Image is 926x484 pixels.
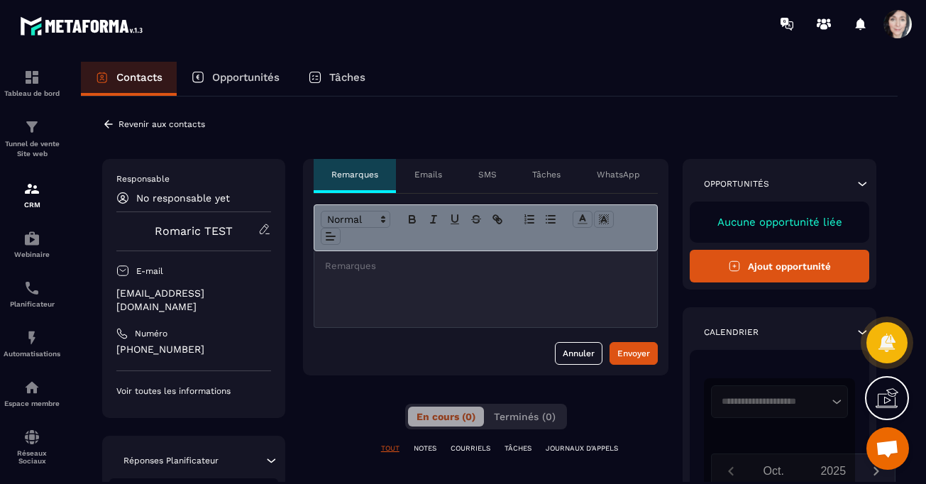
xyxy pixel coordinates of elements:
p: TÂCHES [505,444,531,453]
p: Remarques [331,169,378,180]
p: Tunnel de vente Site web [4,139,60,159]
a: formationformationCRM [4,170,60,219]
p: Espace membre [4,400,60,407]
button: Terminés (0) [485,407,564,427]
img: social-network [23,429,40,446]
p: Tâches [532,169,561,180]
button: Annuler [555,342,602,365]
p: Réseaux Sociaux [4,449,60,465]
img: formation [23,69,40,86]
img: formation [23,119,40,136]
img: automations [23,230,40,247]
a: automationsautomationsEspace membre [4,368,60,418]
p: [PHONE_NUMBER] [116,343,271,356]
p: Revenir aux contacts [118,119,205,129]
p: CRM [4,201,60,209]
button: Envoyer [610,342,658,365]
p: NOTES [414,444,436,453]
p: WhatsApp [597,169,640,180]
img: scheduler [23,280,40,297]
p: No responsable yet [136,192,230,204]
p: [EMAIL_ADDRESS][DOMAIN_NAME] [116,287,271,314]
a: Contacts [81,62,177,96]
a: Opportunités [177,62,294,96]
p: Aucune opportunité liée [704,216,855,229]
a: schedulerschedulerPlanificateur [4,269,60,319]
button: Ajout opportunité [690,250,869,282]
p: Tâches [329,71,365,84]
img: logo [20,13,148,39]
p: Opportunités [704,178,769,189]
img: automations [23,379,40,396]
p: Responsable [116,173,271,185]
p: Voir toutes les informations [116,385,271,397]
p: SMS [478,169,497,180]
a: formationformationTableau de bord [4,58,60,108]
span: En cours (0) [417,411,475,422]
div: Ouvrir le chat [866,427,909,470]
img: automations [23,329,40,346]
p: Tableau de bord [4,89,60,97]
p: JOURNAUX D'APPELS [546,444,618,453]
img: formation [23,180,40,197]
a: formationformationTunnel de vente Site web [4,108,60,170]
p: COURRIELS [451,444,490,453]
button: En cours (0) [408,407,484,427]
a: social-networksocial-networkRéseaux Sociaux [4,418,60,475]
p: E-mail [136,265,163,277]
p: Contacts [116,71,162,84]
p: Calendrier [704,326,759,338]
span: Terminés (0) [494,411,556,422]
p: TOUT [381,444,399,453]
p: Emails [414,169,442,180]
p: Réponses Planificateur [123,455,219,466]
a: Romaric TEST [155,224,233,238]
p: Planificateur [4,300,60,308]
div: Envoyer [617,346,650,361]
a: Tâches [294,62,380,96]
a: automationsautomationsWebinaire [4,219,60,269]
a: automationsautomationsAutomatisations [4,319,60,368]
p: Numéro [135,328,167,339]
button: Next month [863,461,889,480]
p: Webinaire [4,251,60,258]
p: Opportunités [212,71,280,84]
p: Automatisations [4,350,60,358]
